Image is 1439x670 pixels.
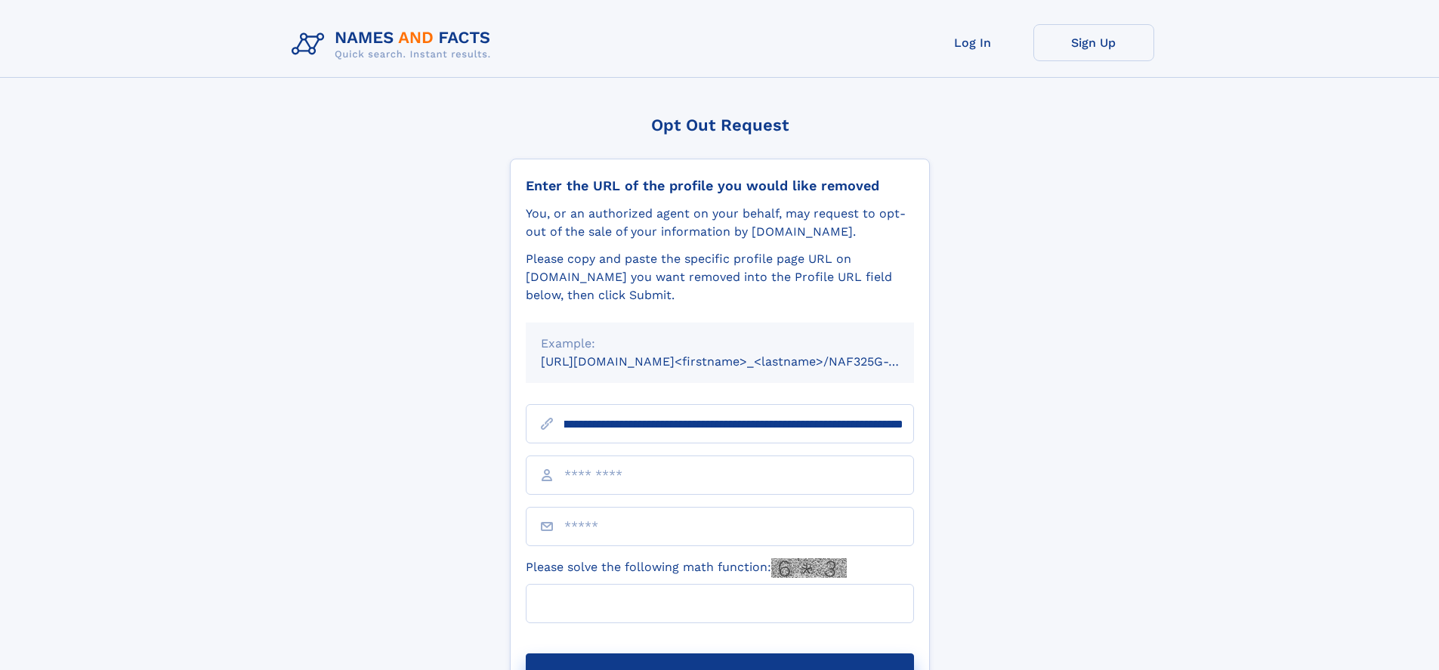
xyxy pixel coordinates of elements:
[541,354,943,369] small: [URL][DOMAIN_NAME]<firstname>_<lastname>/NAF325G-xxxxxxxx
[510,116,930,134] div: Opt Out Request
[526,250,914,304] div: Please copy and paste the specific profile page URL on [DOMAIN_NAME] you want removed into the Pr...
[526,178,914,194] div: Enter the URL of the profile you would like removed
[286,24,503,65] img: Logo Names and Facts
[526,558,847,578] label: Please solve the following math function:
[912,24,1033,61] a: Log In
[526,205,914,241] div: You, or an authorized agent on your behalf, may request to opt-out of the sale of your informatio...
[1033,24,1154,61] a: Sign Up
[541,335,899,353] div: Example:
